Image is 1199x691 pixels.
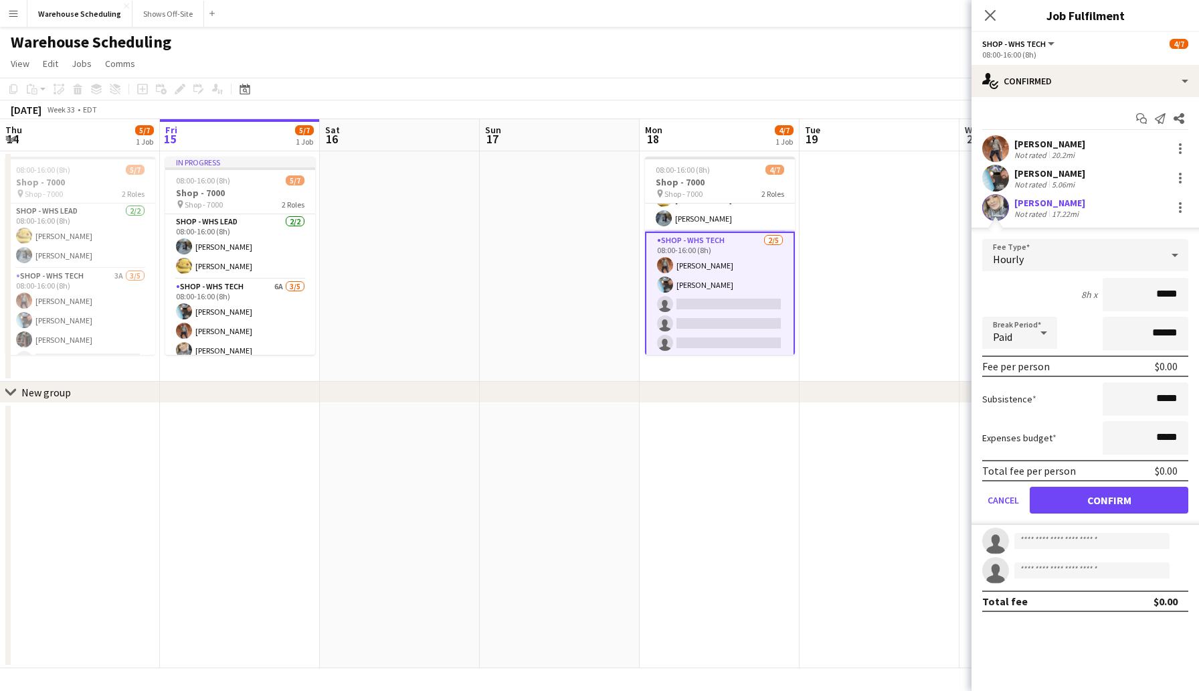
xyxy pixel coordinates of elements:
span: 5/7 [135,125,154,135]
span: Sat [325,124,340,136]
span: Shop - 7000 [664,189,703,199]
div: 1 Job [296,137,313,147]
span: Shop - 7000 [25,189,63,199]
span: 4/7 [775,125,794,135]
div: 17.22mi [1049,209,1081,219]
span: 4/7 [1170,39,1188,49]
label: Expenses budget [982,432,1056,444]
span: 5/7 [126,165,145,175]
div: Total fee per person [982,464,1076,477]
span: Tue [805,124,820,136]
a: Edit [37,55,64,72]
span: 16 [323,131,340,147]
button: Shows Off-Site [132,1,204,27]
div: $0.00 [1154,595,1178,608]
div: Fee per person [982,360,1050,373]
span: 08:00-16:00 (8h) [16,165,70,175]
span: Comms [105,58,135,70]
div: New group [21,386,71,399]
div: 8h x [1081,289,1097,301]
button: Shop - WHS Tech [982,39,1056,49]
h3: Shop - 7000 [165,187,315,199]
span: 20 [963,131,982,147]
span: Shop - WHS Tech [982,39,1046,49]
app-job-card: 08:00-16:00 (8h)5/7Shop - 7000 Shop - 70002 RolesShop - WHS Lead2/208:00-16:00 (8h)[PERSON_NAME][... [5,157,155,355]
span: 14 [3,131,22,147]
app-card-role: Shop - WHS Tech3A3/508:00-16:00 (8h)[PERSON_NAME][PERSON_NAME][PERSON_NAME] [5,268,155,392]
app-job-card: 08:00-16:00 (8h)4/7Shop - 7000 Shop - 70002 RolesShop - WHS Lead2/208:00-16:00 (8h)[PERSON_NAME][... [645,157,795,355]
div: Confirmed [972,65,1199,97]
div: [PERSON_NAME] [1014,197,1085,209]
button: Confirm [1030,487,1188,514]
span: Mon [645,124,662,136]
span: Wed [965,124,982,136]
div: [DATE] [11,103,41,117]
span: Edit [43,58,58,70]
div: 1 Job [775,137,793,147]
label: Subsistence [982,393,1036,405]
button: Cancel [982,487,1024,514]
div: 5.06mi [1049,179,1077,189]
a: Comms [100,55,141,72]
div: 1 Job [136,137,153,147]
app-job-card: In progress08:00-16:00 (8h)5/7Shop - 7000 Shop - 70002 RolesShop - WHS Lead2/208:00-16:00 (8h)[PE... [165,157,315,355]
div: Not rated [1014,150,1049,160]
span: 15 [163,131,177,147]
div: EDT [83,104,97,114]
h3: Shop - 7000 [5,176,155,188]
h1: Warehouse Scheduling [11,32,171,52]
span: Thu [5,124,22,136]
div: $0.00 [1155,360,1178,373]
span: Sun [485,124,501,136]
h3: Job Fulfilment [972,7,1199,24]
span: 4/7 [765,165,784,175]
span: 2 Roles [761,189,784,199]
span: View [11,58,29,70]
h3: Shop - 7000 [645,176,795,188]
span: 08:00-16:00 (8h) [176,175,230,185]
span: Jobs [72,58,92,70]
div: [PERSON_NAME] [1014,167,1085,179]
span: 2 Roles [282,200,304,210]
span: Hourly [993,252,1024,266]
a: Jobs [66,55,97,72]
app-card-role: Shop - WHS Lead2/208:00-16:00 (8h)[PERSON_NAME][PERSON_NAME] [165,214,315,279]
div: 20.2mi [1049,150,1077,160]
span: 18 [643,131,662,147]
span: Week 33 [44,104,78,114]
div: Not rated [1014,179,1049,189]
app-card-role: Shop - WHS Tech6A3/508:00-16:00 (8h)[PERSON_NAME][PERSON_NAME][PERSON_NAME] [165,279,315,402]
span: 2 Roles [122,189,145,199]
span: 17 [483,131,501,147]
span: 08:00-16:00 (8h) [656,165,710,175]
span: Paid [993,330,1012,343]
span: Shop - 7000 [185,200,223,210]
span: Fri [165,124,177,136]
div: $0.00 [1155,464,1178,477]
div: Total fee [982,595,1028,608]
app-card-role: Shop - WHS Lead2/208:00-16:00 (8h)[PERSON_NAME][PERSON_NAME] [5,204,155,268]
div: Not rated [1014,209,1049,219]
button: Warehouse Scheduling [27,1,132,27]
div: In progress [165,157,315,167]
span: 5/7 [286,175,304,185]
div: [PERSON_NAME] [1014,138,1085,150]
span: 19 [803,131,820,147]
span: 5/7 [295,125,314,135]
div: 08:00-16:00 (8h) [982,50,1188,60]
app-card-role: Shop - WHS Tech2/508:00-16:00 (8h)[PERSON_NAME][PERSON_NAME] [645,232,795,358]
a: View [5,55,35,72]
